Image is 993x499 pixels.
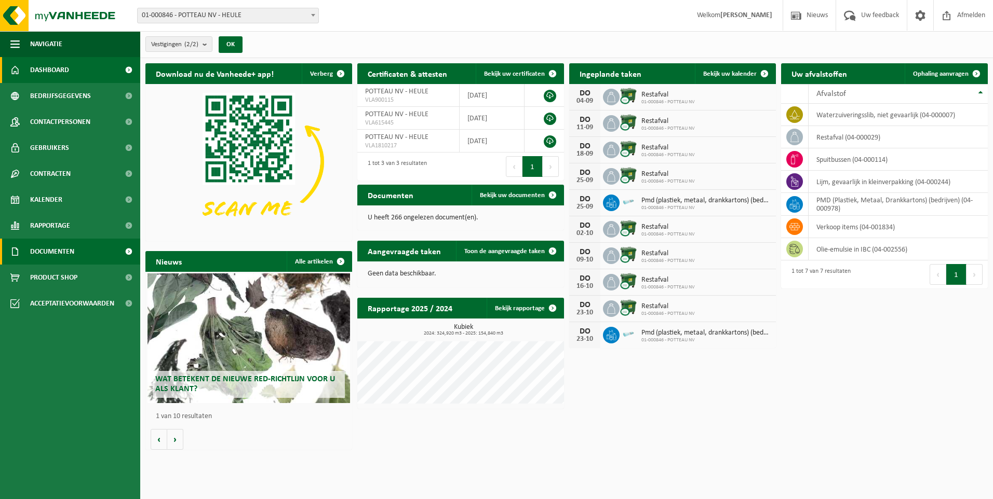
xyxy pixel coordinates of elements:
span: 2024: 324,920 m3 - 2025: 154,840 m3 [363,331,564,336]
img: LP-SK-00060-HPE-11 [620,325,637,343]
img: WB-1100-CU [620,299,637,316]
td: spuitbussen (04-000114) [809,148,988,171]
h2: Download nu de Vanheede+ app! [145,63,284,84]
button: Previous [930,264,946,285]
span: Dashboard [30,57,69,83]
span: Restafval [641,144,695,152]
h2: Documenten [357,185,424,205]
span: VLA615445 [365,119,451,127]
img: WB-1100-CU [620,87,637,105]
span: 01-000846 - POTTEAU NV - HEULE [138,8,318,23]
div: 09-10 [574,256,595,264]
div: DO [574,274,595,283]
div: DO [574,116,595,124]
button: Previous [506,156,522,177]
span: Vestigingen [151,37,198,52]
td: olie-emulsie in IBC (04-002556) [809,238,988,260]
h3: Kubiek [363,324,564,336]
a: Bekijk uw certificaten [476,63,563,84]
span: POTTEAU NV - HEULE [365,88,428,95]
button: Vorige [151,429,167,450]
button: Verberg [302,63,351,84]
span: 01-000846 - POTTEAU NV [641,311,695,317]
button: Next [543,156,559,177]
a: Ophaling aanvragen [905,63,987,84]
span: 01-000846 - POTTEAU NV - HEULE [137,8,319,23]
img: WB-1100-CU [620,272,637,290]
span: Documenten [30,239,74,265]
p: Geen data beschikbaar. [368,270,554,278]
div: DO [574,195,595,203]
div: 23-10 [574,309,595,316]
span: Restafval [641,117,695,126]
h2: Rapportage 2025 / 2024 [357,298,463,318]
button: Vestigingen(2/2) [145,36,212,52]
span: Verberg [310,71,333,77]
span: 01-000846 - POTTEAU NV [641,152,695,158]
span: 01-000846 - POTTEAU NV [641,258,695,264]
h2: Uw afvalstoffen [781,63,857,84]
img: WB-1100-CU [620,114,637,131]
td: PMD (Plastiek, Metaal, Drankkartons) (bedrijven) (04-000978) [809,193,988,216]
div: 16-10 [574,283,595,290]
span: VLA900115 [365,96,451,104]
div: DO [574,327,595,336]
span: Restafval [641,302,695,311]
span: Acceptatievoorwaarden [30,290,114,316]
h2: Aangevraagde taken [357,241,451,261]
a: Alle artikelen [287,251,351,272]
a: Bekijk uw kalender [695,63,775,84]
h2: Nieuws [145,251,192,271]
a: Wat betekent de nieuwe RED-richtlijn voor u als klant? [147,273,350,403]
span: Restafval [641,276,695,284]
td: restafval (04-000029) [809,126,988,148]
div: 1 tot 3 van 3 resultaten [363,155,427,178]
span: Afvalstof [816,90,846,98]
span: Wat betekent de nieuwe RED-richtlijn voor u als klant? [155,375,335,393]
img: WB-1100-CU [620,167,637,184]
div: 11-09 [574,124,595,131]
img: Download de VHEPlus App [145,84,352,239]
div: DO [574,221,595,230]
span: Contracten [30,161,71,187]
span: Bekijk uw kalender [703,71,757,77]
h2: Ingeplande taken [569,63,652,84]
span: Pmd (plastiek, metaal, drankkartons) (bedrijven) [641,197,771,205]
h2: Certificaten & attesten [357,63,458,84]
img: LP-SK-00060-HPE-11 [620,193,637,211]
div: 18-09 [574,150,595,158]
span: Contactpersonen [30,109,90,135]
a: Bekijk uw documenten [472,185,563,205]
span: POTTEAU NV - HEULE [365,110,428,118]
td: waterzuiveringsslib, niet gevaarlijk (04-000007) [809,104,988,126]
button: OK [219,36,243,53]
a: Toon de aangevraagde taken [456,241,563,261]
span: 01-000846 - POTTEAU NV [641,337,771,343]
td: [DATE] [460,84,525,107]
div: DO [574,169,595,177]
button: Next [967,264,983,285]
div: 25-09 [574,177,595,184]
count: (2/2) [184,41,198,48]
img: WB-1100-CU [620,246,637,264]
p: U heeft 266 ongelezen document(en). [368,214,554,221]
span: Product Shop [30,265,77,290]
div: DO [574,248,595,256]
img: WB-1100-CU [620,219,637,237]
button: 1 [522,156,543,177]
span: Restafval [641,91,695,99]
span: Restafval [641,223,695,231]
span: Bekijk uw certificaten [484,71,545,77]
button: Volgende [167,429,183,450]
img: WB-1100-CU [620,140,637,158]
span: VLA1810217 [365,142,451,150]
div: DO [574,301,595,309]
span: Gebruikers [30,135,69,161]
span: Pmd (plastiek, metaal, drankkartons) (bedrijven) [641,329,771,337]
span: 01-000846 - POTTEAU NV [641,284,695,290]
div: 1 tot 7 van 7 resultaten [786,263,851,286]
span: Toon de aangevraagde taken [464,248,545,255]
a: Bekijk rapportage [487,298,563,318]
span: Bekijk uw documenten [480,192,545,199]
span: 01-000846 - POTTEAU NV [641,205,771,211]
